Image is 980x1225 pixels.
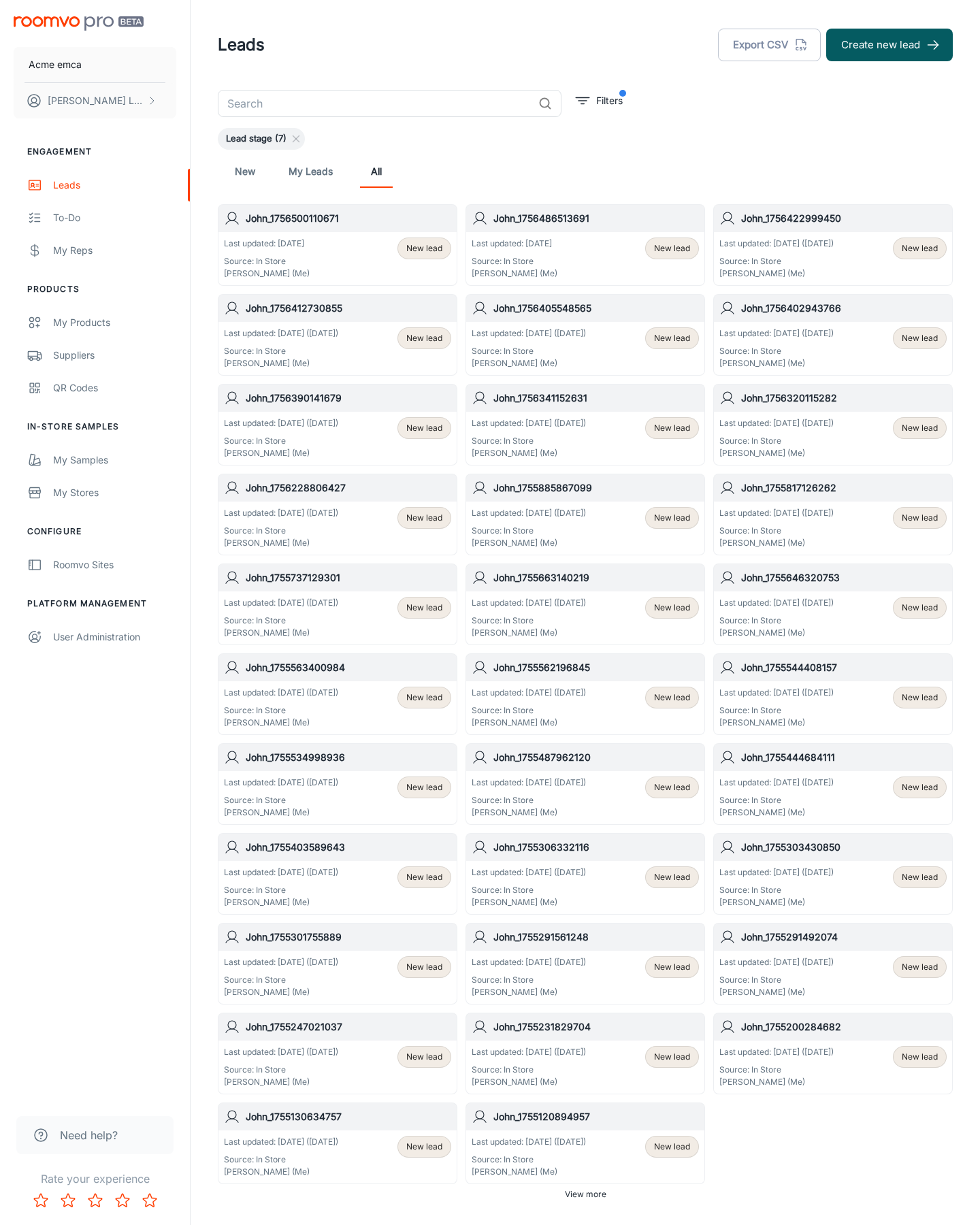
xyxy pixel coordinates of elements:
a: John_1756486513691Last updated: [DATE]Source: In Store[PERSON_NAME] (Me)New lead [465,204,705,286]
h6: John_1756341152631 [493,391,699,406]
p: Last updated: [DATE] ([DATE]) [719,956,834,968]
h6: John_1755563400984 [246,660,451,675]
p: Source: In Store [719,884,834,896]
button: [PERSON_NAME] Leaptools [14,83,176,118]
h6: John_1756486513691 [493,211,699,226]
a: John_1755130634757Last updated: [DATE] ([DATE])Source: In Store[PERSON_NAME] (Me)New lead [218,1102,457,1184]
span: New lead [654,242,690,255]
p: Source: In Store [224,435,338,447]
p: Rate your experience [11,1171,179,1187]
h6: John_1756228806427 [246,480,451,495]
img: Roomvo PRO Beta [14,16,144,31]
span: New lead [654,781,690,794]
p: Source: In Store [224,704,338,717]
a: John_1756405548565Last updated: [DATE] ([DATE])Source: In Store[PERSON_NAME] (Me)New lead [465,294,705,376]
p: Source: In Store [472,884,586,896]
span: New lead [654,691,690,704]
span: New lead [654,871,690,883]
p: Last updated: [DATE] ([DATE]) [719,687,834,699]
h6: John_1756320115282 [741,391,947,406]
p: Source: In Store [224,345,338,357]
h6: John_1755403589643 [246,840,451,855]
span: New lead [654,602,690,614]
p: [PERSON_NAME] (Me) [719,357,834,370]
span: New lead [654,332,690,344]
p: Last updated: [DATE] ([DATE]) [472,1136,586,1148]
h6: John_1755885867099 [493,480,699,495]
a: John_1755247021037Last updated: [DATE] ([DATE])Source: In Store[PERSON_NAME] (Me)New lead [218,1013,457,1094]
a: John_1755817126262Last updated: [DATE] ([DATE])Source: In Store[PERSON_NAME] (Me)New lead [713,474,953,555]
span: New lead [654,961,690,973]
span: New lead [406,691,442,704]
h6: John_1756500110671 [246,211,451,226]
p: Source: In Store [719,1064,834,1076]
span: New lead [902,691,938,704]
button: Rate 1 star [27,1187,54,1214]
p: [PERSON_NAME] (Me) [224,1076,338,1088]
span: New lead [406,422,442,434]
div: QR Codes [53,380,176,395]
p: Last updated: [DATE] ([DATE]) [719,327,834,340]
span: Need help? [60,1127,118,1143]
p: Last updated: [DATE] ([DATE]) [224,777,338,789]
p: Source: In Store [472,704,586,717]
p: Last updated: [DATE] ([DATE]) [224,597,338,609]
h6: John_1755646320753 [741,570,947,585]
p: [PERSON_NAME] (Me) [719,267,834,280]
p: Filters [596,93,623,108]
p: Source: In Store [224,615,338,627]
h6: John_1755544408157 [741,660,947,675]
a: John_1756422999450Last updated: [DATE] ([DATE])Source: In Store[PERSON_NAME] (Me)New lead [713,204,953,286]
p: [PERSON_NAME] (Me) [472,537,586,549]
a: John_1755544408157Last updated: [DATE] ([DATE])Source: In Store[PERSON_NAME] (Me)New lead [713,653,953,735]
p: [PERSON_NAME] (Me) [719,1076,834,1088]
p: Last updated: [DATE] ([DATE]) [224,1136,338,1148]
p: Source: In Store [472,435,586,447]
p: Source: In Store [472,525,586,537]
p: [PERSON_NAME] (Me) [719,627,834,639]
button: filter [572,90,626,112]
p: Source: In Store [472,615,586,627]
p: Source: In Store [719,525,834,537]
h6: John_1756402943766 [741,301,947,316]
p: Last updated: [DATE] ([DATE]) [472,1046,586,1058]
p: Last updated: [DATE] ([DATE]) [472,687,586,699]
p: Last updated: [DATE] ([DATE]) [472,597,586,609]
p: Last updated: [DATE] ([DATE]) [472,866,586,879]
span: New lead [902,332,938,344]
a: John_1755663140219Last updated: [DATE] ([DATE])Source: In Store[PERSON_NAME] (Me)New lead [465,563,705,645]
p: Last updated: [DATE] ([DATE]) [719,866,834,879]
p: Last updated: [DATE] ([DATE]) [719,1046,834,1058]
p: Source: In Store [224,794,338,806]
span: New lead [406,871,442,883]
p: Last updated: [DATE] ([DATE]) [472,507,586,519]
h6: John_1755562196845 [493,660,699,675]
p: [PERSON_NAME] (Me) [719,717,834,729]
p: Last updated: [DATE] ([DATE]) [224,866,338,879]
h6: John_1755120894957 [493,1109,699,1124]
p: Last updated: [DATE] ([DATE]) [719,238,834,250]
p: [PERSON_NAME] (Me) [472,806,586,819]
span: New lead [902,422,938,434]
p: [PERSON_NAME] (Me) [224,1166,338,1178]
p: Source: In Store [472,1154,586,1166]
button: View more [559,1184,612,1205]
input: Search [218,90,533,117]
a: John_1755646320753Last updated: [DATE] ([DATE])Source: In Store[PERSON_NAME] (Me)New lead [713,563,953,645]
a: John_1755444684111Last updated: [DATE] ([DATE])Source: In Store[PERSON_NAME] (Me)New lead [713,743,953,825]
div: Lead stage (7) [218,128,305,150]
a: John_1755303430850Last updated: [DATE] ([DATE])Source: In Store[PERSON_NAME] (Me)New lead [713,833,953,915]
p: [PERSON_NAME] (Me) [224,806,338,819]
p: Last updated: [DATE] ([DATE]) [719,597,834,609]
button: Rate 5 star [136,1187,163,1214]
p: Source: In Store [224,1154,338,1166]
a: John_1755231829704Last updated: [DATE] ([DATE])Source: In Store[PERSON_NAME] (Me)New lead [465,1013,705,1094]
p: Source: In Store [224,525,338,537]
p: [PERSON_NAME] (Me) [472,1076,586,1088]
p: Last updated: [DATE] ([DATE]) [472,327,586,340]
p: Source: In Store [719,615,834,627]
p: [PERSON_NAME] (Me) [719,447,834,459]
a: John_1756402943766Last updated: [DATE] ([DATE])Source: In Store[PERSON_NAME] (Me)New lead [713,294,953,376]
p: [PERSON_NAME] (Me) [224,896,338,909]
p: [PERSON_NAME] (Me) [224,537,338,549]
